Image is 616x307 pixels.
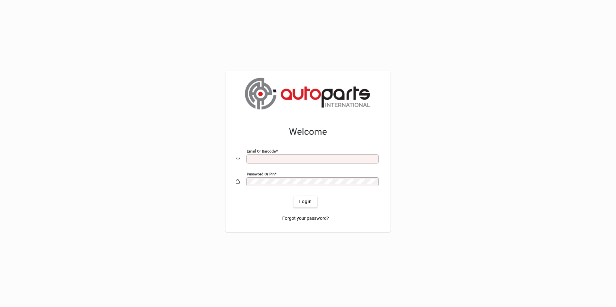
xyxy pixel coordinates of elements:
[299,198,312,205] span: Login
[282,215,329,222] span: Forgot your password?
[280,213,332,224] a: Forgot your password?
[247,149,276,153] mat-label: Email or Barcode
[294,196,317,208] button: Login
[236,126,380,137] h2: Welcome
[247,172,274,176] mat-label: Password or Pin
